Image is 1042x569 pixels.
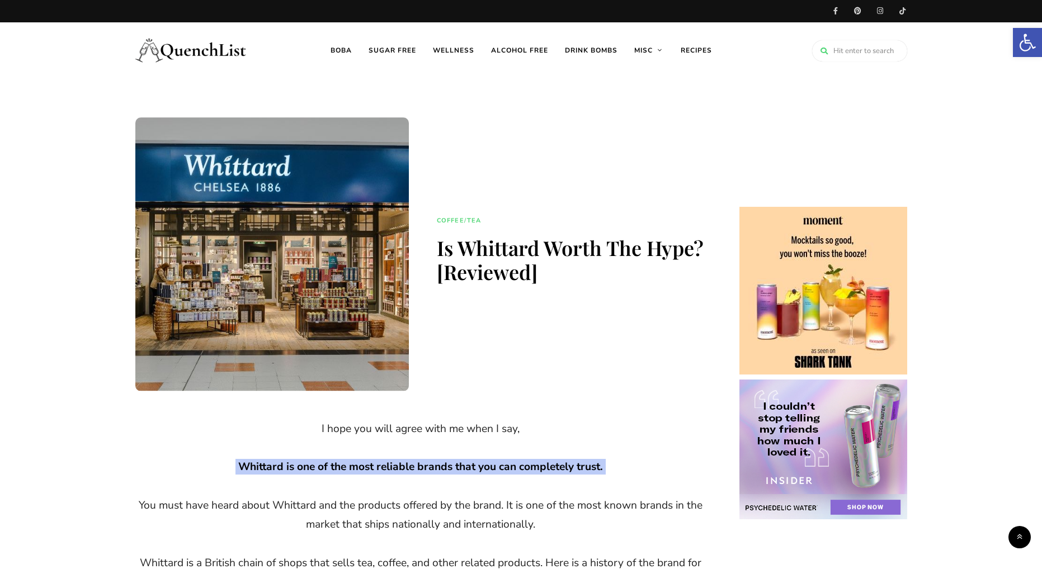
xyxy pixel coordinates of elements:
[557,22,626,78] a: Drink Bombs
[360,22,425,78] a: Sugar free
[135,496,706,534] p: You must have heard about Whittard and the products offered by the brand. It is one of the most k...
[467,216,481,226] a: Tea
[483,22,557,78] a: Alcohol free
[135,28,247,73] img: Quench List
[437,216,464,226] a: Coffee
[322,22,360,78] a: Boba
[739,207,907,374] img: cshow.php
[739,380,907,519] img: cshow.php
[812,40,907,61] input: Hit enter to search
[238,459,603,474] strong: Whittard is one of the most reliable brands that you can completely trust.
[626,22,672,78] a: Misc
[135,419,706,439] p: I hope you will agree with me when I say,
[425,22,483,78] a: Wellness
[135,117,409,391] img: Whittard
[437,216,481,226] div: /
[672,22,720,78] a: Recipes
[437,236,705,284] h1: Is Whittard Worth The Hype? [Reviewed]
